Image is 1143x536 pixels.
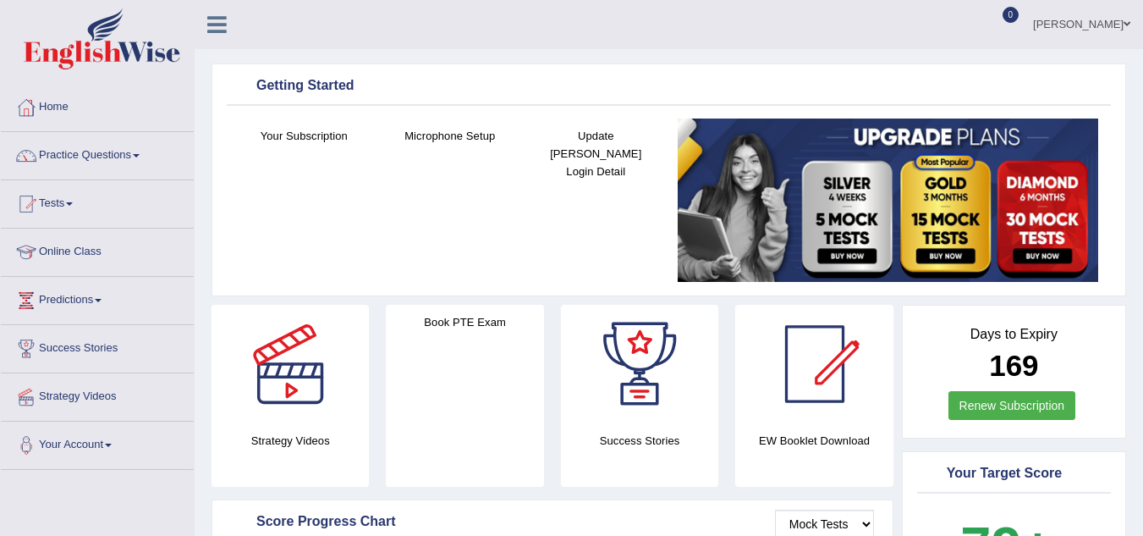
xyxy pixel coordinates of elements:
[1,422,194,464] a: Your Account
[231,74,1107,99] div: Getting Started
[531,127,661,180] h4: Update [PERSON_NAME] Login Detail
[212,432,369,450] h4: Strategy Videos
[1,229,194,271] a: Online Class
[386,313,543,331] h4: Book PTE Exam
[678,119,1099,282] img: small5.jpg
[989,349,1038,382] b: 169
[735,432,893,450] h4: EW Booklet Download
[1003,7,1019,23] span: 0
[1,277,194,319] a: Predictions
[239,127,369,145] h4: Your Subscription
[1,325,194,367] a: Success Stories
[921,327,1107,342] h4: Days to Expiry
[921,461,1107,487] div: Your Target Score
[948,391,1076,420] a: Renew Subscription
[1,180,194,223] a: Tests
[386,127,515,145] h4: Microphone Setup
[231,510,874,535] div: Score Progress Chart
[1,84,194,126] a: Home
[561,432,718,450] h4: Success Stories
[1,132,194,174] a: Practice Questions
[1,373,194,416] a: Strategy Videos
